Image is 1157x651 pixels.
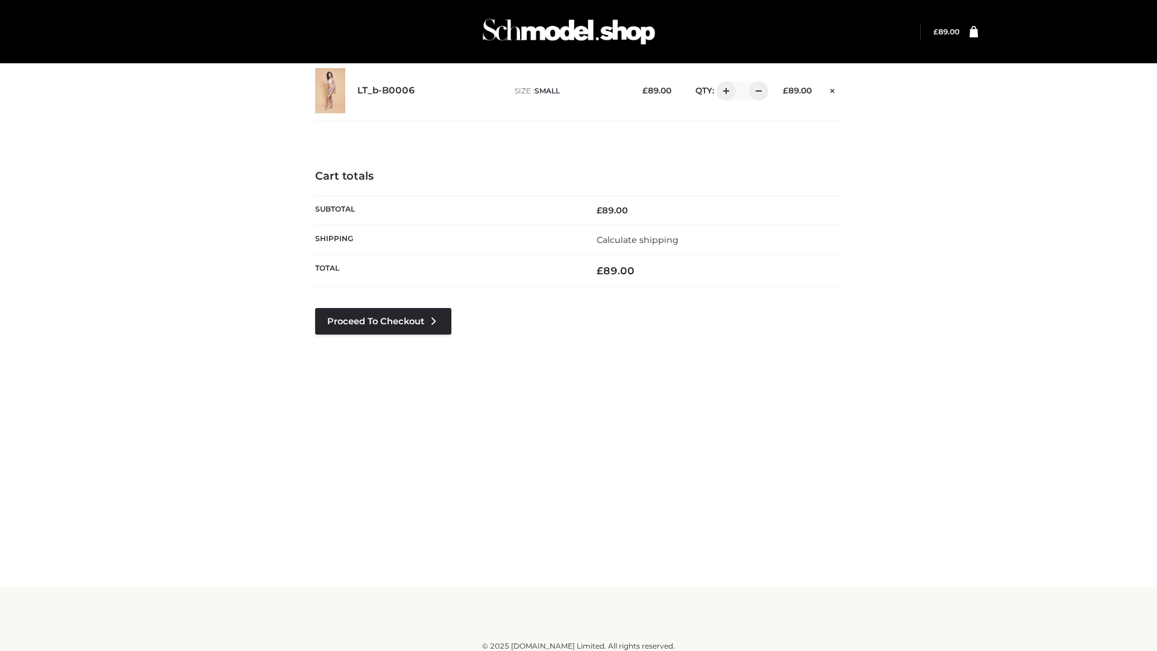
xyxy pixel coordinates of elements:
a: Calculate shipping [597,234,679,245]
span: £ [783,86,788,95]
th: Shipping [315,225,578,254]
span: £ [933,27,938,36]
span: £ [597,265,603,277]
bdi: 89.00 [642,86,671,95]
span: £ [597,205,602,216]
a: Remove this item [824,81,842,97]
img: Schmodel Admin 964 [478,8,659,55]
bdi: 89.00 [597,205,628,216]
a: LT_b-B0006 [357,85,415,96]
bdi: 89.00 [933,27,959,36]
bdi: 89.00 [597,265,635,277]
h4: Cart totals [315,170,842,183]
span: SMALL [535,86,560,95]
a: £89.00 [933,27,959,36]
div: QTY: [683,81,764,101]
bdi: 89.00 [783,86,812,95]
th: Total [315,255,578,287]
span: £ [642,86,648,95]
a: Proceed to Checkout [315,308,451,335]
p: size : [515,86,624,96]
th: Subtotal [315,195,578,225]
